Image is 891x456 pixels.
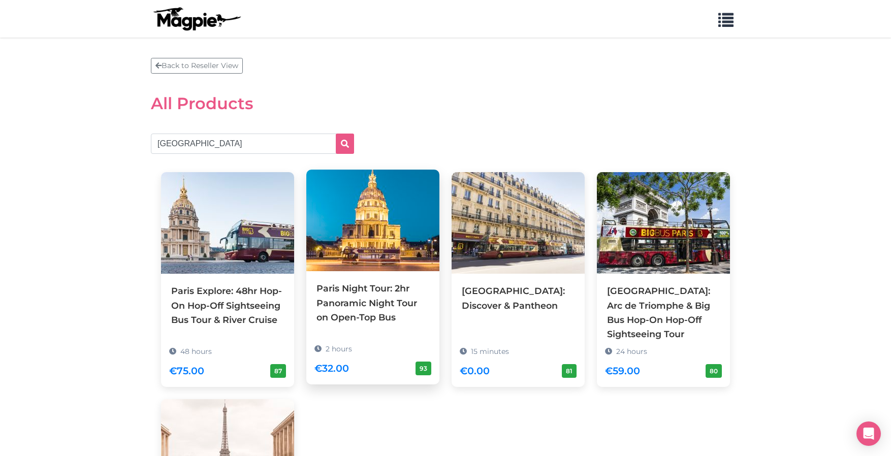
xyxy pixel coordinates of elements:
[597,172,730,274] img: Paris: Arc de Triomphe & Big Bus Hop-On Hop-Off Sightseeing Tour
[856,421,881,446] div: Open Intercom Messenger
[314,361,349,376] div: €32.00
[151,134,354,154] input: Search products...
[151,94,740,113] h2: All Products
[306,170,439,370] a: Paris Night Tour: 2hr Panoramic Night Tour on Open-Top Bus 2 hours €32.00 93
[326,344,352,353] span: 2 hours
[151,58,243,74] a: Back to Reseller View
[597,172,730,387] a: [GEOGRAPHIC_DATA]: Arc de Triomphe & Big Bus Hop-On Hop-Off Sightseeing Tour 24 hours €59.00 80
[452,172,585,274] img: Paris: Discover & Pantheon
[452,172,585,358] a: [GEOGRAPHIC_DATA]: Discover & Pantheon 15 minutes €0.00 81
[306,170,439,271] img: Paris Night Tour: 2hr Panoramic Night Tour on Open-Top Bus
[151,7,242,31] img: logo-ab69f6fb50320c5b225c76a69d11143b.png
[605,363,640,379] div: €59.00
[161,172,294,274] img: Paris Explore: 48hr Hop-On Hop-Off Sightseeing Bus Tour & River Cruise
[607,284,720,341] div: [GEOGRAPHIC_DATA]: Arc de Triomphe & Big Bus Hop-On Hop-Off Sightseeing Tour
[161,172,294,372] a: Paris Explore: 48hr Hop-On Hop-Off Sightseeing Bus Tour & River Cruise 48 hours €75.00 87
[416,362,431,375] div: 93
[460,363,490,379] div: €0.00
[616,347,647,356] span: 24 hours
[270,364,286,378] div: 87
[171,284,284,327] div: Paris Explore: 48hr Hop-On Hop-Off Sightseeing Bus Tour & River Cruise
[562,364,577,378] div: 81
[471,347,509,356] span: 15 minutes
[169,363,204,379] div: €75.00
[316,281,429,324] div: Paris Night Tour: 2hr Panoramic Night Tour on Open-Top Bus
[706,364,722,378] div: 80
[462,284,575,312] div: [GEOGRAPHIC_DATA]: Discover & Pantheon
[180,347,212,356] span: 48 hours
